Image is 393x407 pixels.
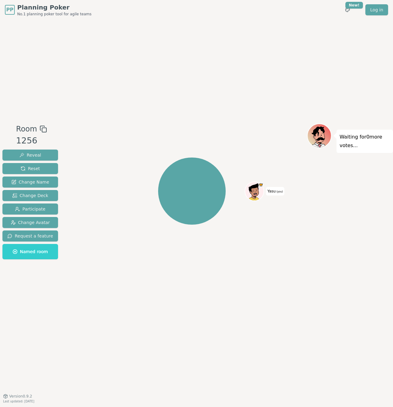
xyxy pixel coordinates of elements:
[340,133,390,150] p: Waiting for 0 more votes...
[2,244,58,259] button: Named room
[345,2,363,9] div: New!
[342,4,353,15] button: New!
[11,179,49,185] span: Change Name
[5,3,91,17] a: PPPlanning PokerNo.1 planning poker tool for agile teams
[19,152,41,158] span: Reveal
[13,249,48,255] span: Named room
[21,165,40,172] span: Reset
[365,4,388,15] a: Log in
[2,150,58,161] button: Reveal
[2,163,58,174] button: Reset
[2,217,58,228] button: Change Avatar
[276,190,283,193] span: (you)
[17,3,91,12] span: Planning Poker
[3,394,32,399] button: Version0.9.2
[246,182,263,200] button: Click to change your avatar
[15,206,45,212] span: Participate
[9,394,32,399] span: Version 0.9.2
[3,400,34,403] span: Last updated: [DATE]
[11,219,50,226] span: Change Avatar
[2,177,58,188] button: Change Name
[2,190,58,201] button: Change Deck
[16,124,37,135] span: Room
[12,192,48,199] span: Change Deck
[7,233,53,239] span: Request a feature
[266,187,284,196] span: Click to change your name
[2,230,58,242] button: Request a feature
[259,182,263,187] span: Yasu is the host
[2,203,58,215] button: Participate
[6,6,13,13] span: PP
[17,12,91,17] span: No.1 planning poker tool for agile teams
[16,135,47,147] div: 1256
